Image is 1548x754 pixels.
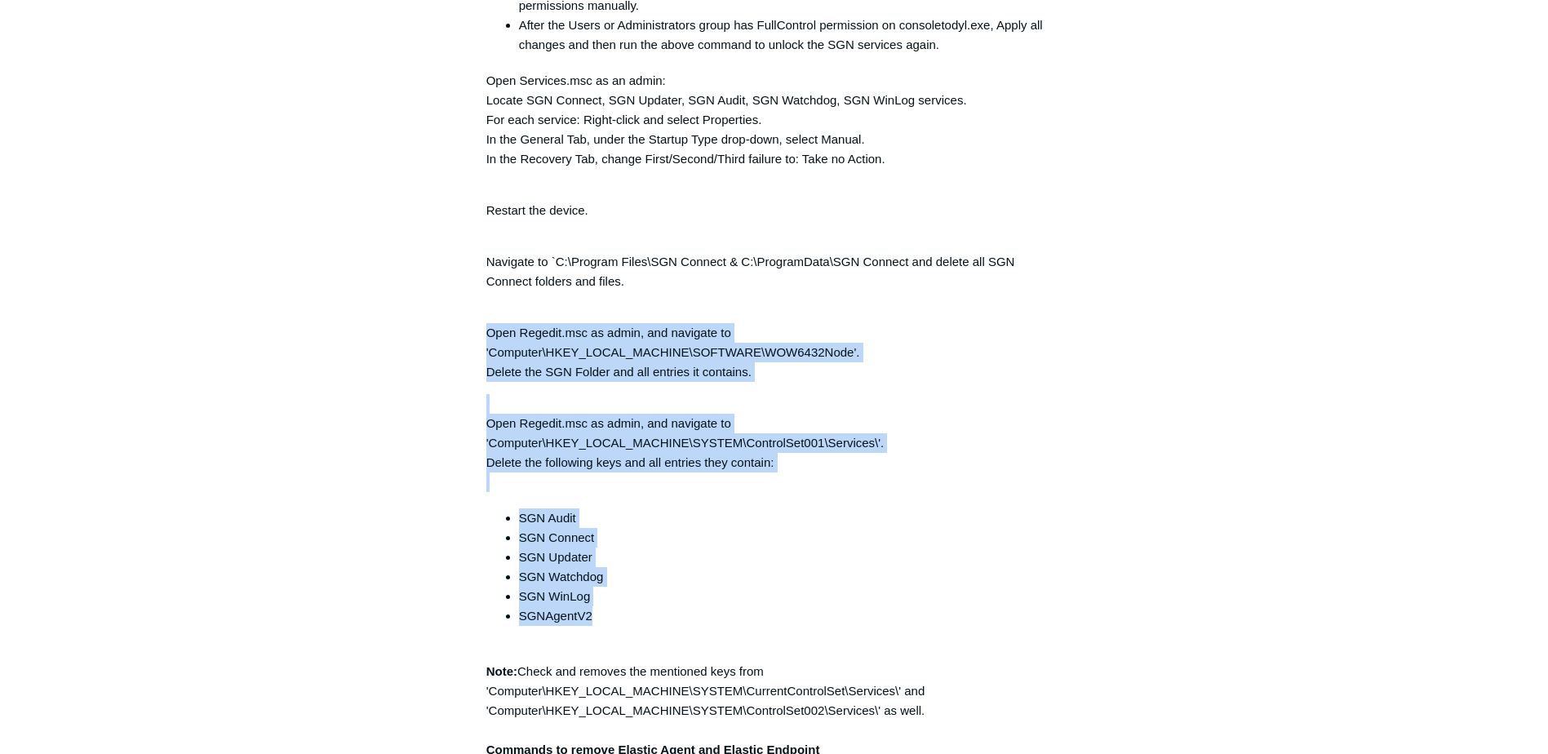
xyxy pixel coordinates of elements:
[486,394,1062,492] p: Open Regedit.msc as admin, and navigate to 'Computer\HKEY_LOCAL_MACHINE\SYSTEM\ControlSet001\Serv...
[519,548,1062,567] li: SGN Updater
[486,664,517,678] strong: Note:
[519,508,1062,528] li: SGN Audit
[486,71,1062,169] p: Open Services.msc as an admin: Locate SGN Connect, SGN Updater, SGN Audit, SGN Watchdog, SGN WinL...
[486,304,1062,382] p: Open Regedit.msc as admin, and navigate to 'Computer\HKEY_LOCAL_MACHINE\SOFTWARE\WOW6432Node'. De...
[519,606,1062,645] li: SGNAgentV2
[519,16,1062,55] li: After the Users or Administrators group has FullControl permission on consoletodyl.exe, Apply all...
[519,567,1062,587] li: SGN Watchdog
[486,233,1062,291] p: Navigate to `C:\Program Files\SGN Connect & C:\ProgramData\SGN Connect and delete all SGN Connect...
[486,181,1062,220] p: Restart the device.
[519,587,1062,606] li: SGN WinLog
[519,528,1062,548] li: SGN Connect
